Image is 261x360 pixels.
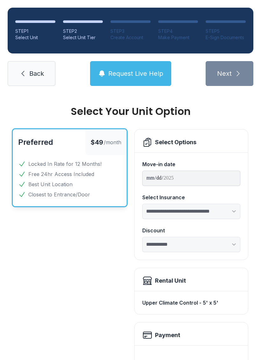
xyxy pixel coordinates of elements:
[63,28,103,34] div: STEP 2
[63,34,103,41] div: Select Unit Tier
[18,137,53,147] button: Preferred
[155,331,180,340] h2: Payment
[142,296,240,309] div: Upper Climate Control - 5' x 5'
[142,227,240,234] div: Discount
[18,138,53,147] span: Preferred
[28,170,94,178] span: Free 24hr Access Included
[142,204,240,219] select: Select Insurance
[155,138,196,147] div: Select Options
[217,69,232,78] span: Next
[142,171,240,186] input: Move-in date
[158,34,198,41] div: Make Payment
[108,69,163,78] span: Request Live Help
[28,191,90,198] span: Closest to Entrance/Door
[142,237,240,252] select: Discount
[142,160,240,168] div: Move-in date
[206,34,246,41] div: E-Sign Documents
[110,34,151,41] div: Create Account
[158,28,198,34] div: STEP 4
[28,160,102,168] span: Locked In Rate for 12 Months!
[155,276,186,285] div: Rental Unit
[91,138,103,147] span: $49
[110,28,151,34] div: STEP 3
[15,34,55,41] div: Select Unit
[15,28,55,34] div: STEP 1
[206,28,246,34] div: STEP 5
[142,194,240,201] div: Select Insurance
[28,180,73,188] span: Best Unit Location
[29,69,44,78] span: Back
[104,138,121,146] span: /month
[13,106,248,116] div: Select Your Unit Option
